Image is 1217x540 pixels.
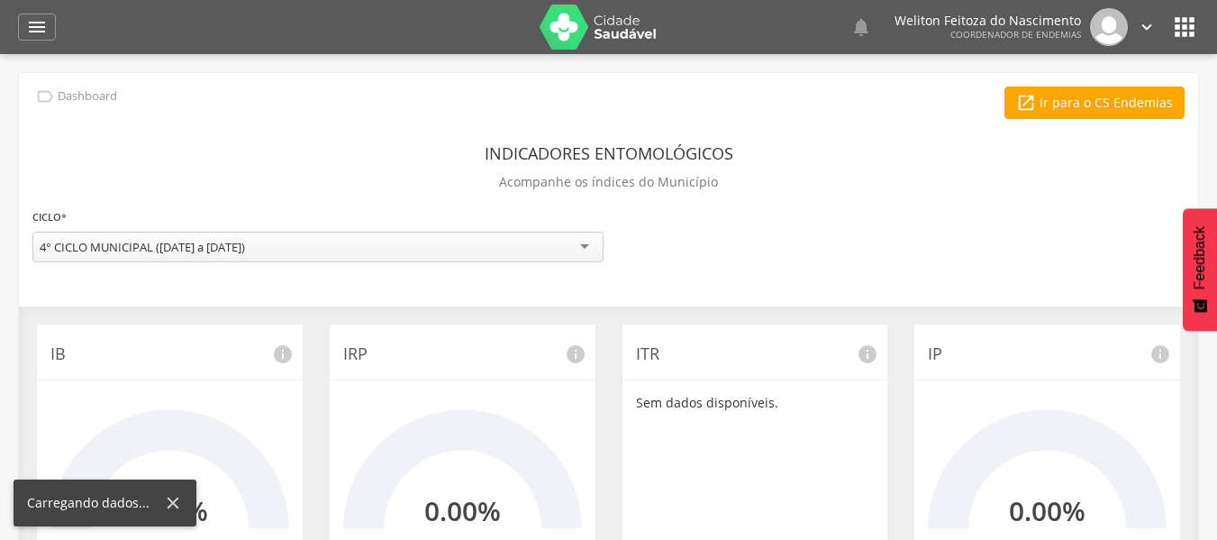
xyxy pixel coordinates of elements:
i:  [1137,17,1157,37]
p: IP [928,343,1167,366]
i: info [857,343,878,365]
div: 4° CICLO MUNICIPAL ([DATE] a [DATE]) [40,239,245,255]
p: Acompanhe os índices do Município [499,169,718,195]
p: IRP [343,343,582,366]
p: Sem dados disponíveis. [636,394,875,412]
p: IB [50,343,289,366]
header: Indicadores Entomológicos [485,137,733,169]
a: Ir para o CS Endemias [1004,87,1185,119]
a:  [1137,8,1157,46]
span: Feedback [1192,226,1208,289]
i:  [850,16,872,38]
button: Feedback - Mostrar pesquisa [1183,208,1217,331]
i:  [35,87,55,106]
p: Dashboard [58,89,117,104]
h2: 0.00% [1009,496,1085,526]
div: Carregando dados... [27,494,163,512]
a:  [850,8,872,46]
label: Ciclo [32,207,67,227]
i:  [1016,93,1036,113]
i:  [1170,13,1199,41]
i:  [26,16,48,38]
i: info [272,343,294,365]
i: info [565,343,586,365]
i: info [1149,343,1171,365]
a:  [18,14,56,41]
h2: 0.00% [424,496,501,526]
span: Coordenador de Endemias [950,28,1081,41]
p: Weliton Feitoza do Nascimento [895,14,1081,27]
p: ITR [636,343,875,366]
